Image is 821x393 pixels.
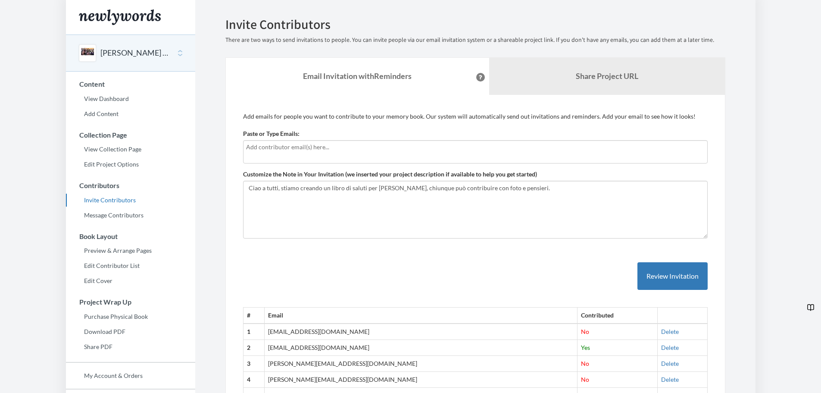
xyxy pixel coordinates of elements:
[66,298,195,306] h3: Project Wrap Up
[66,340,195,353] a: Share PDF
[66,182,195,189] h3: Contributors
[66,233,195,240] h3: Book Layout
[66,310,195,323] a: Purchase Physical Book
[100,47,170,59] button: [PERSON_NAME] Farewell
[243,324,265,340] th: 1
[243,112,708,121] p: Add emails for people you want to contribute to your memory book. Our system will automatically s...
[265,324,577,340] td: [EMAIL_ADDRESS][DOMAIN_NAME]
[265,340,577,356] td: [EMAIL_ADDRESS][DOMAIN_NAME]
[577,308,657,324] th: Contributed
[303,71,412,81] strong: Email Invitation with Reminders
[243,170,537,179] label: Customize the Note in Your Invitation (we inserted your project description if available to help ...
[637,262,708,290] button: Review Invitation
[66,209,195,222] a: Message Contributors
[243,129,300,138] label: Paste or Type Emails:
[66,325,195,338] a: Download PDF
[243,372,265,388] th: 4
[79,9,161,25] img: Newlywords logo
[661,344,679,351] a: Delete
[661,360,679,367] a: Delete
[265,308,577,324] th: Email
[581,360,589,367] span: No
[66,80,195,88] h3: Content
[243,356,265,372] th: 3
[66,194,195,207] a: Invite Contributors
[661,376,679,383] a: Delete
[243,340,265,356] th: 2
[225,36,725,44] p: There are two ways to send invitations to people. You can invite people via our email invitation ...
[243,181,708,239] textarea: Ciao a tutti, stiamo creando un libro di saluti per [PERSON_NAME], chiunque può contribuire con f...
[661,328,679,335] a: Delete
[246,142,705,152] input: Add contributor email(s) here...
[225,17,725,31] h2: Invite Contributors
[581,376,589,383] span: No
[576,71,638,81] b: Share Project URL
[581,344,590,351] span: Yes
[581,328,589,335] span: No
[66,131,195,139] h3: Collection Page
[66,274,195,287] a: Edit Cover
[66,143,195,156] a: View Collection Page
[66,244,195,257] a: Preview & Arrange Pages
[66,259,195,272] a: Edit Contributor List
[243,308,265,324] th: #
[66,92,195,105] a: View Dashboard
[265,356,577,372] td: [PERSON_NAME][EMAIL_ADDRESS][DOMAIN_NAME]
[66,369,195,382] a: My Account & Orders
[265,372,577,388] td: [PERSON_NAME][EMAIL_ADDRESS][DOMAIN_NAME]
[66,107,195,120] a: Add Content
[66,158,195,171] a: Edit Project Options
